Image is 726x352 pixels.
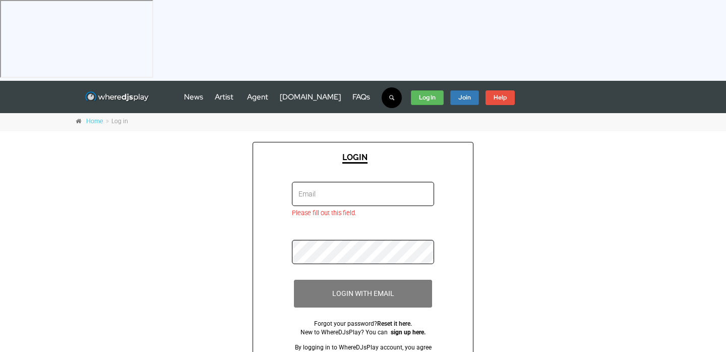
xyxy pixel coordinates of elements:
[104,117,128,126] li: Log in
[377,320,412,327] a: Reset it here.
[86,118,103,125] a: Home
[300,329,388,336] a: New to WhereDJsPlay? You can
[342,153,368,162] p: LOGIN
[292,182,434,206] input: Email
[292,209,434,218] li: Please fill out this field.
[294,280,433,308] button: LOGIN WITH EMAIL
[411,90,444,106] a: Log In
[458,93,471,102] strong: Join
[494,93,507,102] strong: Help
[215,92,233,102] a: Artist
[292,320,434,329] div: Forgot your password?
[280,92,341,102] a: [DOMAIN_NAME]
[85,91,150,104] img: WhereDJsPlay
[391,329,426,336] strong: sign up here.
[419,93,436,102] strong: Log In
[450,90,479,106] a: Join
[486,90,515,106] a: Help
[352,92,370,102] a: FAQs
[389,329,426,336] a: sign up here.
[184,92,203,102] a: News
[247,92,268,102] a: Agent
